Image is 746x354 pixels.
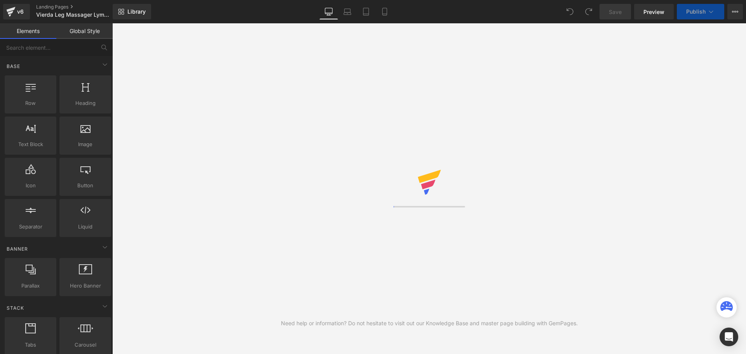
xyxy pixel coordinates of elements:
span: Carousel [62,341,109,349]
span: Liquid [62,223,109,231]
button: Redo [581,4,596,19]
a: v6 [3,4,30,19]
button: Publish [677,4,724,19]
a: New Library [113,4,151,19]
span: Heading [62,99,109,107]
span: Image [62,140,109,148]
span: Save [609,8,622,16]
a: Desktop [319,4,338,19]
div: Open Intercom Messenger [720,328,738,346]
span: Row [7,99,54,107]
button: Undo [562,4,578,19]
a: Preview [634,4,674,19]
div: v6 [16,7,25,17]
span: Stack [6,304,25,312]
a: Global Style [56,23,113,39]
a: Laptop [338,4,357,19]
a: Tablet [357,4,375,19]
span: Library [127,8,146,15]
a: Mobile [375,4,394,19]
span: Preview [643,8,664,16]
a: Landing Pages [36,4,125,10]
span: Banner [6,245,29,253]
span: Icon [7,181,54,190]
span: Vierda Leg Massager Lymphadema [36,12,111,18]
span: Tabs [7,341,54,349]
div: Need help or information? Do not hesitate to visit out our Knowledge Base and master page buildin... [281,319,578,328]
span: Separator [7,223,54,231]
span: Parallax [7,282,54,290]
span: Button [62,181,109,190]
button: More [727,4,743,19]
span: Publish [686,9,706,15]
span: Base [6,63,21,70]
span: Text Block [7,140,54,148]
span: Hero Banner [62,282,109,290]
